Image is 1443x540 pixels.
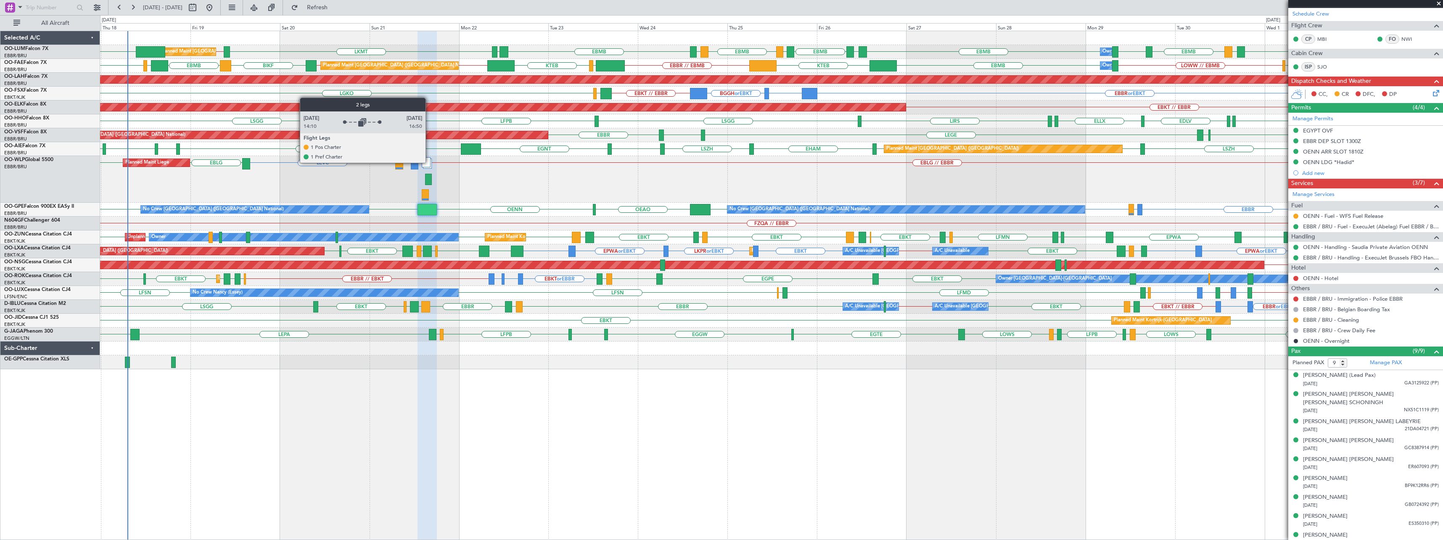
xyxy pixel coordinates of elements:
[459,23,549,31] div: Mon 22
[4,232,25,237] span: OO-ZUN
[287,1,338,14] button: Refresh
[1408,463,1439,471] span: ER607093 (PP)
[1303,254,1439,261] a: EBBR / BRU - Handling - ExecuJet Brussels FBO Handling Abelag
[4,307,25,314] a: EBKT/KJK
[9,16,91,30] button: All Aircraft
[1303,426,1317,433] span: [DATE]
[4,273,25,278] span: OO-ROK
[102,17,116,24] div: [DATE]
[4,80,27,87] a: EBBR/BRU
[1291,284,1310,294] span: Others
[4,157,25,162] span: OO-WLP
[4,210,27,217] a: EBBR/BRU
[4,204,24,209] span: OO-GPE
[1303,464,1317,471] span: [DATE]
[845,245,1002,257] div: A/C Unavailable [GEOGRAPHIC_DATA] ([GEOGRAPHIC_DATA] National)
[1291,21,1322,31] span: Flight Crew
[4,287,24,292] span: OO-LUX
[4,357,23,362] span: OE-GPP
[1303,148,1364,155] div: OENN ARR SLOT 1810Z
[4,238,25,244] a: EBKT/KJK
[1303,474,1348,483] div: [PERSON_NAME]
[4,66,27,73] a: EBBR/BRU
[4,116,49,121] a: OO-HHOFalcon 8X
[1370,359,1402,367] a: Manage PAX
[1303,418,1421,426] div: [PERSON_NAME] [PERSON_NAME] LABEYRIE
[998,273,1112,285] div: Owner [GEOGRAPHIC_DATA]-[GEOGRAPHIC_DATA]
[1303,223,1439,230] a: EBBR / BRU - Fuel - ExecuJet (Abelag) Fuel EBBR / BRU
[1385,34,1399,44] div: FO
[143,203,284,216] div: No Crew [GEOGRAPHIC_DATA] ([GEOGRAPHIC_DATA] National)
[4,246,24,251] span: OO-LXA
[4,130,24,135] span: OO-VSF
[1317,63,1336,71] a: SJO
[4,315,59,320] a: OO-JIDCessna CJ1 525
[1114,314,1212,327] div: Planned Maint Kortrijk-[GEOGRAPHIC_DATA]
[4,321,25,328] a: EBKT/KJK
[4,60,24,65] span: OO-FAE
[4,357,69,362] a: OE-GPPCessna Citation XLS
[1303,521,1317,527] span: [DATE]
[40,129,185,141] div: AOG Maint [GEOGRAPHIC_DATA] ([GEOGRAPHIC_DATA] National)
[752,245,850,257] div: Planned Maint Kortrijk-[GEOGRAPHIC_DATA]
[4,94,25,101] a: EBKT/KJK
[1303,390,1439,407] div: [PERSON_NAME] [PERSON_NAME] [PERSON_NAME] SCHONINGH
[26,1,74,14] input: Trip Number
[1413,347,1425,355] span: (9/9)
[1342,90,1349,99] span: CR
[4,143,45,148] a: OO-AIEFalcon 7X
[1303,306,1390,313] a: EBBR / BRU - Belgian Boarding Tax
[4,218,60,223] a: N604GFChallenger 604
[4,246,71,251] a: OO-LXACessna Citation CJ4
[4,46,25,51] span: OO-LUM
[817,23,906,31] div: Fri 26
[4,280,25,286] a: EBKT/KJK
[727,23,817,31] div: Thu 25
[1303,138,1361,145] div: EBBR DEP SLOT 1300Z
[886,143,1019,155] div: Planned Maint [GEOGRAPHIC_DATA] ([GEOGRAPHIC_DATA])
[1317,35,1336,43] a: MBI
[1292,10,1329,19] a: Schedule Crew
[370,23,459,31] div: Sun 21
[1291,232,1315,242] span: Handling
[1291,77,1371,86] span: Dispatch Checks and Weather
[1291,263,1306,273] span: Hotel
[1303,381,1317,387] span: [DATE]
[1303,483,1317,490] span: [DATE]
[1404,407,1439,414] span: NX51C1119 (PP)
[1102,45,1160,58] div: Owner Melsbroek Air Base
[1401,35,1420,43] a: NWI
[4,88,47,93] a: OO-FSXFalcon 7X
[1303,327,1375,334] a: EBBR / BRU - Crew Daily Fee
[1302,169,1439,177] div: Add new
[1303,316,1359,323] a: EBBR / BRU - Cleaning
[729,203,870,216] div: No Crew [GEOGRAPHIC_DATA] ([GEOGRAPHIC_DATA] National)
[4,74,24,79] span: OO-LAH
[1413,178,1425,187] span: (3/7)
[1291,201,1303,211] span: Fuel
[101,23,190,31] div: Thu 18
[1405,501,1439,508] span: GB0724392 (PP)
[1303,244,1428,251] a: OENN - Handling - Saudia Private Aviation OENN
[1303,531,1348,540] div: [PERSON_NAME]
[4,157,53,162] a: OO-WLPGlobal 5500
[4,116,26,121] span: OO-HHO
[1363,90,1375,99] span: DFC,
[1413,103,1425,112] span: (4/4)
[300,5,335,11] span: Refresh
[4,74,48,79] a: OO-LAHFalcon 7X
[4,164,27,170] a: EBBR/BRU
[280,23,370,31] div: Sat 20
[1291,103,1311,113] span: Permits
[190,23,280,31] div: Fri 19
[1086,23,1175,31] div: Mon 29
[4,287,71,292] a: OO-LUXCessna Citation CJ4
[4,329,24,334] span: G-JAGA
[1292,359,1324,367] label: Planned PAX
[1319,90,1328,99] span: CC,
[1303,493,1348,502] div: [PERSON_NAME]
[22,20,89,26] span: All Aircraft
[1303,212,1383,220] a: OENN - Fuel - WFS Fuel Release
[4,232,72,237] a: OO-ZUNCessna Citation CJ4
[487,231,585,244] div: Planned Maint Kortrijk-[GEOGRAPHIC_DATA]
